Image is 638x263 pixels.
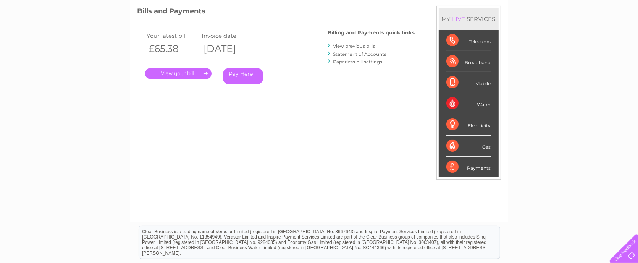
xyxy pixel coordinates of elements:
a: Contact [587,32,606,38]
a: Water [504,32,518,38]
div: Telecoms [446,30,491,51]
div: Electricity [446,114,491,135]
div: Payments [446,157,491,177]
td: Invoice date [200,31,255,41]
img: logo.png [22,20,61,43]
td: Your latest bill [145,31,200,41]
div: Water [446,93,491,114]
a: Blog [572,32,583,38]
a: Log out [613,32,631,38]
h3: Bills and Payments [137,6,415,19]
div: Broadband [446,51,491,72]
a: Telecoms [544,32,567,38]
div: Clear Business is a trading name of Verastar Limited (registered in [GEOGRAPHIC_DATA] No. 3667643... [139,4,500,37]
a: 0333 014 3131 [494,4,547,13]
a: Energy [523,32,539,38]
div: Gas [446,136,491,157]
div: MY SERVICES [439,8,499,30]
a: Pay Here [223,68,263,84]
div: LIVE [451,15,467,23]
a: Paperless bill settings [333,59,383,65]
th: £65.38 [145,41,200,57]
a: Statement of Accounts [333,51,387,57]
a: View previous bills [333,43,375,49]
div: Mobile [446,72,491,93]
a: . [145,68,212,79]
h4: Billing and Payments quick links [328,30,415,36]
th: [DATE] [200,41,255,57]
